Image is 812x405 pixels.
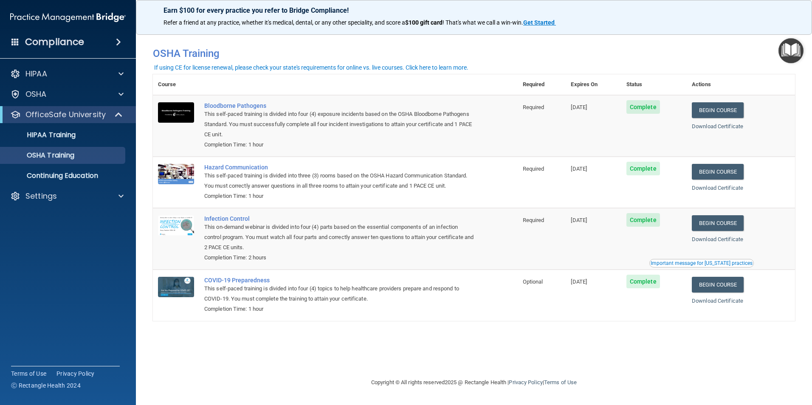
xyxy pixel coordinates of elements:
span: Refer a friend at any practice, whether it's medical, dental, or any other speciality, and score a [164,19,405,26]
button: Open Resource Center [778,38,804,63]
span: Required [523,166,544,172]
th: Actions [687,74,795,95]
a: Bloodborne Pathogens [204,102,475,109]
div: Important message for [US_STATE] practices [651,261,753,266]
span: [DATE] [571,166,587,172]
h4: Compliance [25,36,84,48]
span: ! That's what we call a win-win. [443,19,523,26]
div: Copyright © All rights reserved 2025 @ Rectangle Health | | [319,369,629,396]
a: Hazard Communication [204,164,475,171]
a: Privacy Policy [56,369,95,378]
a: Privacy Policy [509,379,542,385]
span: [DATE] [571,217,587,223]
a: Infection Control [204,215,475,222]
h4: OSHA Training [153,48,795,59]
div: This self-paced training is divided into four (4) exposure incidents based on the OSHA Bloodborne... [204,109,475,140]
div: This on-demand webinar is divided into four (4) parts based on the essential components of an inf... [204,222,475,253]
span: [DATE] [571,278,587,285]
div: This self-paced training is divided into four (4) topics to help healthcare providers prepare and... [204,284,475,304]
span: Complete [626,162,660,175]
div: Completion Time: 1 hour [204,191,475,201]
a: Begin Course [692,277,744,292]
th: Required [518,74,566,95]
p: Settings [25,191,57,201]
strong: Get Started [523,19,555,26]
div: If using CE for license renewal, please check your state's requirements for online vs. live cours... [154,65,468,70]
a: Download Certificate [692,298,743,304]
span: Complete [626,213,660,227]
a: Settings [10,191,124,201]
div: Completion Time: 2 hours [204,253,475,263]
a: Begin Course [692,164,744,180]
span: Optional [523,278,543,285]
p: OfficeSafe University [25,110,106,120]
th: Status [621,74,687,95]
span: Complete [626,100,660,114]
a: Download Certificate [692,123,743,129]
a: Begin Course [692,215,744,231]
p: OSHA Training [6,151,74,160]
span: Ⓒ Rectangle Health 2024 [11,381,81,390]
span: Complete [626,275,660,288]
a: OSHA [10,89,124,99]
a: Get Started [523,19,556,26]
p: OSHA [25,89,47,99]
th: Course [153,74,199,95]
span: Required [523,217,544,223]
span: [DATE] [571,104,587,110]
button: Read this if you are a dental practitioner in the state of CA [649,259,754,267]
p: HIPAA [25,69,47,79]
a: Begin Course [692,102,744,118]
a: OfficeSafe University [10,110,123,120]
p: Earn $100 for every practice you refer to Bridge Compliance! [164,6,784,14]
div: Completion Time: 1 hour [204,304,475,314]
a: HIPAA [10,69,124,79]
a: Download Certificate [692,185,743,191]
span: Required [523,104,544,110]
div: This self-paced training is divided into three (3) rooms based on the OSHA Hazard Communication S... [204,171,475,191]
div: Completion Time: 1 hour [204,140,475,150]
button: If using CE for license renewal, please check your state's requirements for online vs. live cours... [153,63,470,72]
img: PMB logo [10,9,126,26]
a: COVID-19 Preparedness [204,277,475,284]
a: Terms of Use [11,369,46,378]
p: HIPAA Training [6,131,76,139]
p: Continuing Education [6,172,121,180]
a: Download Certificate [692,236,743,242]
th: Expires On [566,74,621,95]
a: Terms of Use [544,379,577,385]
strong: $100 gift card [405,19,443,26]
